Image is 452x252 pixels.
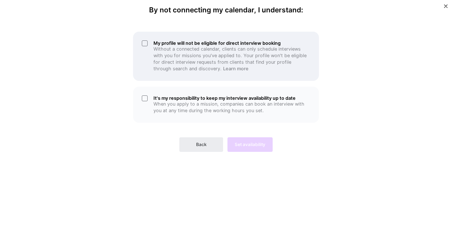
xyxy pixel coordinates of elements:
[179,137,223,152] button: Back
[153,46,310,72] p: Without a connected calendar, clients can only schedule interviews with you for missions you've a...
[153,95,310,101] h5: It's my responsibility to keep my interview availability up to date
[149,6,303,14] h4: By not connecting my calendar, I understand:
[153,40,310,46] h5: My profile will not be eligible for direct interview booking
[196,141,207,148] span: Back
[153,101,310,114] p: When you apply to a mission, companies can book an interview with you at any time during the work...
[444,4,448,12] button: Close
[223,66,249,71] a: Learn more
